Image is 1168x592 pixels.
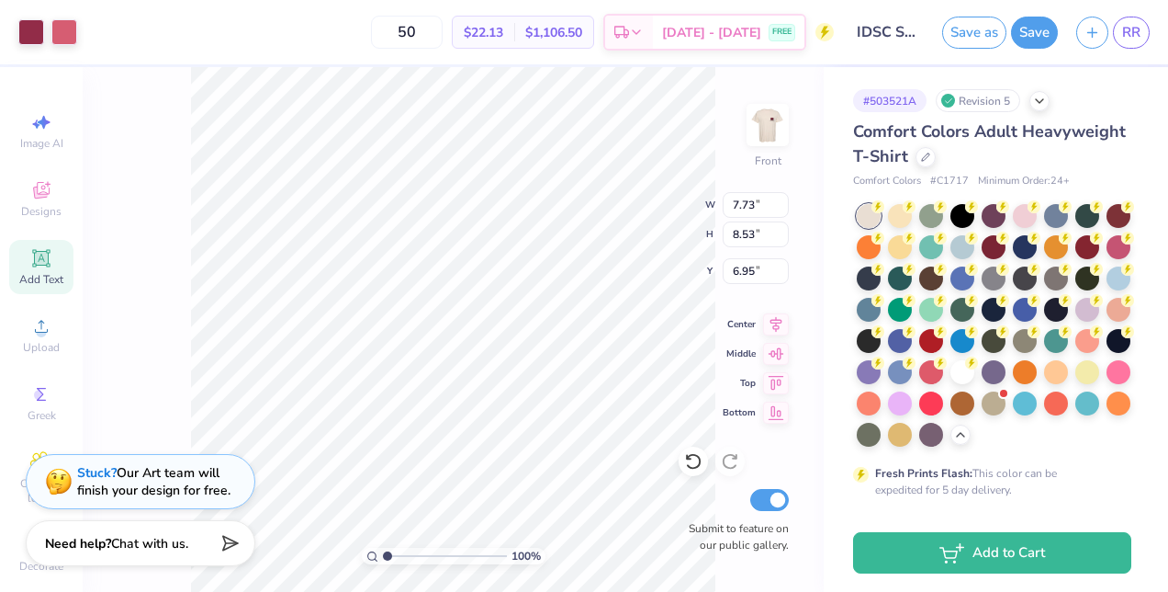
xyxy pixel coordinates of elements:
[723,406,756,419] span: Bottom
[9,476,73,506] span: Clipart & logos
[749,107,786,143] img: Front
[978,174,1070,189] span: Minimum Order: 24 +
[20,136,63,151] span: Image AI
[1011,17,1058,49] button: Save
[875,466,972,481] strong: Fresh Prints Flash:
[111,535,188,552] span: Chat with us.
[511,548,541,564] span: 100 %
[772,26,792,39] span: FREE
[19,559,63,574] span: Decorate
[723,347,756,360] span: Middle
[843,14,933,51] input: Untitled Design
[1122,22,1140,43] span: RR
[936,89,1020,112] div: Revision 5
[853,89,927,112] div: # 503521A
[875,465,1101,498] div: This color can be expedited for 5 day delivery.
[853,174,921,189] span: Comfort Colors
[77,464,230,499] div: Our Art team will finish your design for free.
[21,204,62,219] span: Designs
[942,17,1006,49] button: Save as
[371,16,443,49] input: – –
[28,408,56,423] span: Greek
[19,272,63,287] span: Add Text
[930,174,969,189] span: # C1717
[662,23,761,42] span: [DATE] - [DATE]
[23,340,60,355] span: Upload
[77,464,117,482] strong: Stuck?
[723,318,756,331] span: Center
[525,23,582,42] span: $1,106.50
[755,153,781,169] div: Front
[45,535,111,552] strong: Need help?
[464,23,503,42] span: $22.13
[853,120,1126,167] span: Comfort Colors Adult Heavyweight T-Shirt
[853,532,1131,574] button: Add to Cart
[1113,17,1150,49] a: RR
[679,520,789,553] label: Submit to feature on our public gallery.
[723,377,756,390] span: Top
